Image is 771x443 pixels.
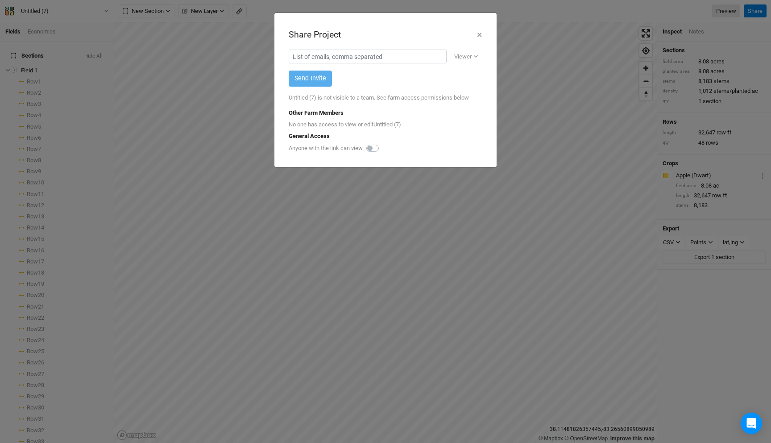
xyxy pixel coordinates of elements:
[289,29,341,41] div: Share Project
[477,27,482,42] button: ×
[289,144,363,152] label: Anyone with the link can view
[741,413,762,434] div: Open Intercom Messenger
[289,50,447,63] input: List of emails, comma separated
[289,109,482,117] div: Other Farm Members
[289,132,482,140] div: General Access
[289,71,332,86] button: Send Invite
[454,52,472,61] div: Viewer
[450,50,482,63] button: Viewer
[289,117,482,132] div: No one has access to view or edit Untitled (7)
[289,87,482,109] div: Untitled (7) is not visible to a team. See farm access permissions below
